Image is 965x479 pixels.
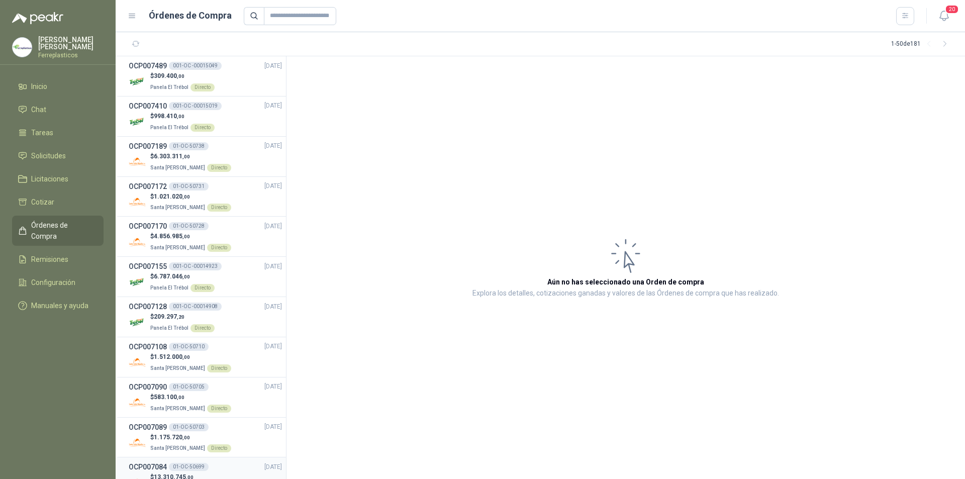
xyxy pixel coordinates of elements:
a: Solicitudes [12,146,104,165]
a: OCP00709001-OC-50705[DATE] Company Logo$583.100,00Santa [PERSON_NAME]Directo [129,381,282,413]
div: 001-OC -00015019 [169,102,222,110]
div: Directo [207,244,231,252]
span: Panela El Trébol [150,125,188,130]
span: ,00 [177,395,184,400]
h3: OCP007170 [129,221,167,232]
a: Inicio [12,77,104,96]
div: 01-OC-50738 [169,142,209,150]
span: Solicitudes [31,150,66,161]
span: 209.297 [154,313,184,320]
div: Directo [190,124,215,132]
span: [DATE] [264,61,282,71]
a: OCP007155001-OC -00014923[DATE] Company Logo$6.787.046,00Panela El TrébolDirecto [129,261,282,293]
h3: OCP007090 [129,381,167,393]
a: Licitaciones [12,169,104,188]
div: Directo [207,364,231,372]
a: OCP00710801-OC-50710[DATE] Company Logo$1.512.000,00Santa [PERSON_NAME]Directo [129,341,282,373]
a: OCP007410001-OC -00015019[DATE] Company Logo$998.410,00Panela El TrébolDirecto [129,101,282,132]
p: $ [150,232,231,241]
div: 001-OC -00015049 [169,62,222,70]
h3: OCP007108 [129,341,167,352]
div: Directo [207,164,231,172]
span: Santa [PERSON_NAME] [150,406,205,411]
span: 309.400 [154,72,184,79]
a: Cotizar [12,193,104,212]
img: Company Logo [129,434,146,452]
p: $ [150,393,231,402]
span: 583.100 [154,394,184,401]
div: 01-OC-50728 [169,222,209,230]
div: Directo [190,83,215,91]
span: Configuración [31,277,75,288]
span: 20 [945,5,959,14]
span: ,20 [177,314,184,320]
img: Company Logo [129,233,146,251]
span: [DATE] [264,181,282,191]
p: $ [150,152,231,161]
span: ,00 [182,234,190,239]
img: Company Logo [13,38,32,57]
span: Órdenes de Compra [31,220,94,242]
h3: OCP007089 [129,422,167,433]
button: 20 [935,7,953,25]
span: ,00 [182,274,190,279]
h3: OCP007172 [129,181,167,192]
h3: OCP007084 [129,461,167,472]
span: Cotizar [31,197,54,208]
p: $ [150,272,215,281]
div: 01-OC-50710 [169,343,209,351]
div: Directo [190,324,215,332]
span: ,00 [182,435,190,440]
a: Tareas [12,123,104,142]
div: Directo [190,284,215,292]
a: OCP007128001-OC -00014908[DATE] Company Logo$209.297,20Panela El TrébolDirecto [129,301,282,333]
h3: OCP007189 [129,141,167,152]
span: [DATE] [264,422,282,432]
a: Órdenes de Compra [12,216,104,246]
span: 998.410 [154,113,184,120]
span: Panela El Trébol [150,84,188,90]
a: Chat [12,100,104,119]
div: 01-OC-50703 [169,423,209,431]
div: 1 - 50 de 181 [891,36,953,52]
p: $ [150,112,215,121]
span: Licitaciones [31,173,68,184]
a: OCP00717201-OC-50731[DATE] Company Logo$1.021.020,00Santa [PERSON_NAME]Directo [129,181,282,213]
span: 1.021.020 [154,193,190,200]
span: Inicio [31,81,47,92]
span: Santa [PERSON_NAME] [150,365,205,371]
span: Chat [31,104,46,115]
p: Ferreplasticos [38,52,104,58]
span: Tareas [31,127,53,138]
div: 01-OC-50705 [169,383,209,391]
span: 4.856.985 [154,233,190,240]
span: ,00 [182,354,190,360]
img: Company Logo [129,113,146,131]
span: Santa [PERSON_NAME] [150,445,205,451]
img: Company Logo [129,394,146,412]
div: Directo [207,204,231,212]
span: [DATE] [264,462,282,472]
span: 6.303.311 [154,153,190,160]
span: [DATE] [264,141,282,151]
h3: OCP007489 [129,60,167,71]
div: Directo [207,444,231,452]
span: [DATE] [264,262,282,271]
p: $ [150,192,231,202]
img: Company Logo [129,73,146,90]
a: OCP007489001-OC -00015049[DATE] Company Logo$309.400,00Panela El TrébolDirecto [129,60,282,92]
span: 1.512.000 [154,353,190,360]
h3: OCP007128 [129,301,167,312]
span: ,00 [177,114,184,119]
span: ,00 [182,154,190,159]
span: ,00 [177,73,184,79]
span: Panela El Trébol [150,285,188,291]
img: Company Logo [129,354,146,371]
div: 01-OC-50731 [169,182,209,190]
span: Santa [PERSON_NAME] [150,165,205,170]
a: OCP00708901-OC-50703[DATE] Company Logo$1.175.720,00Santa [PERSON_NAME]Directo [129,422,282,453]
div: Directo [207,405,231,413]
h3: OCP007410 [129,101,167,112]
span: [DATE] [264,222,282,231]
p: [PERSON_NAME] [PERSON_NAME] [38,36,104,50]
